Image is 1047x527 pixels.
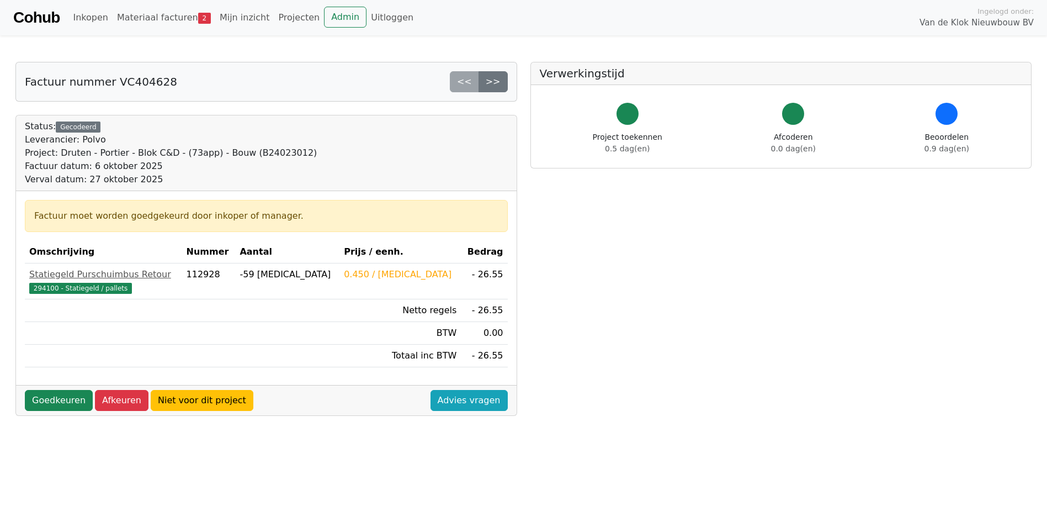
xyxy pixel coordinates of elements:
div: Leverancier: Polvo [25,133,317,146]
a: >> [479,71,508,92]
a: Inkopen [68,7,112,29]
div: Verval datum: 27 oktober 2025 [25,173,317,186]
div: 0.450 / [MEDICAL_DATA] [344,268,456,281]
div: Statiegeld Purschuimbus Retour [29,268,178,281]
span: 0.0 dag(en) [771,144,816,153]
div: Status: [25,120,317,186]
a: Uitloggen [366,7,418,29]
a: Projecten [274,7,324,29]
th: Nummer [182,241,236,263]
td: Totaal inc BTW [339,345,461,367]
span: 2 [198,13,211,24]
td: Netto regels [339,299,461,322]
td: - 26.55 [461,299,507,322]
td: - 26.55 [461,345,507,367]
a: Afkeuren [95,390,148,411]
a: Materiaal facturen2 [113,7,215,29]
a: Mijn inzicht [215,7,274,29]
a: Advies vragen [431,390,508,411]
span: Van de Klok Nieuwbouw BV [920,17,1034,29]
td: - 26.55 [461,263,507,299]
div: Beoordelen [924,131,969,155]
span: 0.9 dag(en) [924,144,969,153]
div: -59 [MEDICAL_DATA] [240,268,335,281]
span: Ingelogd onder: [977,6,1034,17]
span: 0.5 dag(en) [605,144,650,153]
a: Niet voor dit project [151,390,253,411]
div: Project: Druten - Portier - Blok C&D - (73app) - Bouw (B24023012) [25,146,317,160]
th: Omschrijving [25,241,182,263]
div: Factuur datum: 6 oktober 2025 [25,160,317,173]
td: 112928 [182,263,236,299]
div: Afcoderen [771,131,816,155]
h5: Verwerkingstijd [540,67,1023,80]
div: Gecodeerd [56,122,100,133]
h5: Factuur nummer VC404628 [25,75,177,88]
a: Admin [324,7,366,28]
a: Goedkeuren [25,390,93,411]
th: Prijs / eenh. [339,241,461,263]
a: Cohub [13,4,60,31]
span: 294100 - Statiegeld / pallets [29,283,132,294]
td: BTW [339,322,461,345]
th: Bedrag [461,241,507,263]
div: Factuur moet worden goedgekeurd door inkoper of manager. [34,209,498,223]
div: Project toekennen [593,131,662,155]
td: 0.00 [461,322,507,345]
a: Statiegeld Purschuimbus Retour294100 - Statiegeld / pallets [29,268,178,294]
th: Aantal [235,241,339,263]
